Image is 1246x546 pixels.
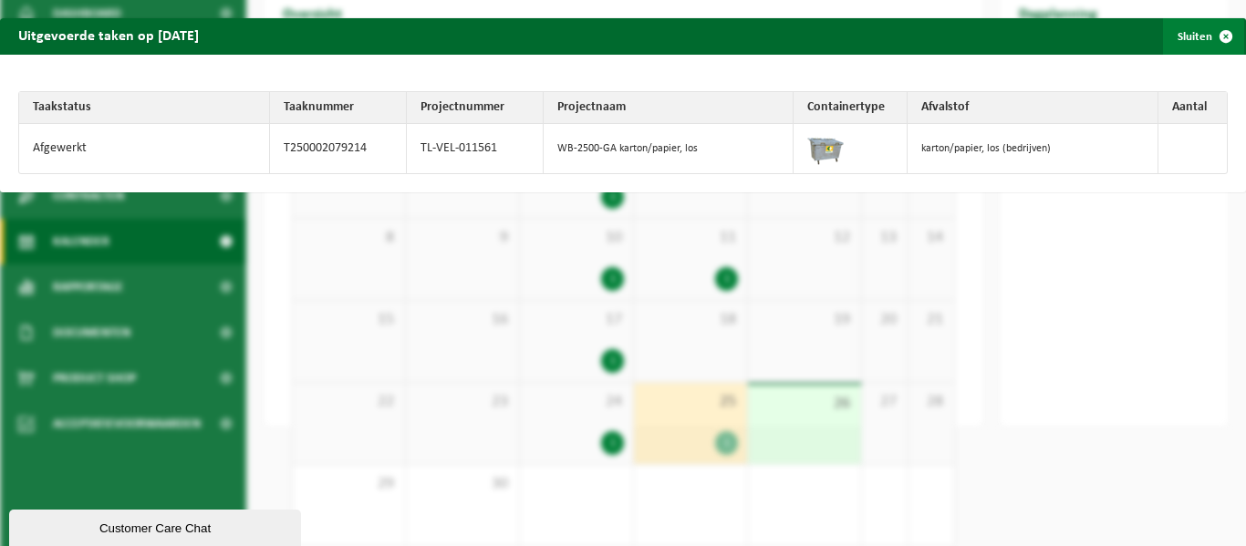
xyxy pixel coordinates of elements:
[544,124,794,173] td: WB-2500-GA karton/papier, los
[908,92,1158,124] th: Afvalstof
[9,506,305,546] iframe: chat widget
[1158,92,1227,124] th: Aantal
[270,124,407,173] td: T250002079214
[794,92,908,124] th: Containertype
[19,124,270,173] td: Afgewerkt
[1163,18,1244,55] button: Sluiten
[270,92,407,124] th: Taaknummer
[807,129,844,165] img: WB-2500-GAL-GY-01
[19,92,270,124] th: Taakstatus
[407,124,544,173] td: TL-VEL-011561
[908,124,1158,173] td: karton/papier, los (bedrijven)
[544,92,794,124] th: Projectnaam
[407,92,544,124] th: Projectnummer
